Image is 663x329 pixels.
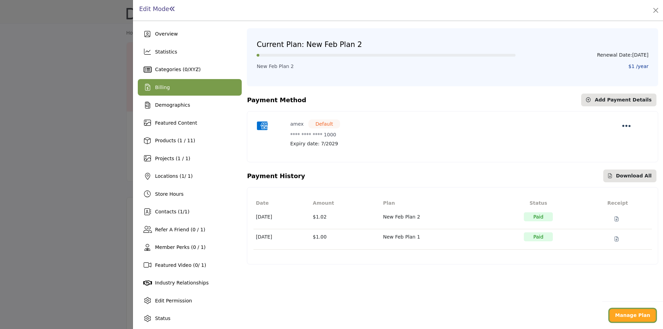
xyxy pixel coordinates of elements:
span: 0 [184,67,188,72]
span: Statistics [155,49,177,55]
span: Store Hours [155,191,183,197]
span: 1 [180,209,183,214]
span: Featured Content [155,120,197,126]
span: Locations ( / 1) [155,173,193,179]
td: $1.00 [310,229,381,250]
button: Close [651,6,661,15]
td: [DATE] [253,209,310,229]
span: Demographics [155,102,190,108]
span: Renewal Date: [597,52,632,58]
span: Add Payment Details [595,97,652,103]
span: Products (1 / 11) [155,138,195,143]
p: Expiry date: 7/2029 [290,140,615,147]
a: Manage Plan [609,309,656,322]
b: Manage Plan [615,312,650,318]
span: Download All [616,173,652,178]
span: 1 [181,173,184,179]
span: Payment Method [247,96,306,104]
div: Payment History [247,171,305,181]
th: Plan [381,197,493,209]
td: $1.02 [310,209,381,229]
p: [DATE] [523,51,648,59]
span: Refer A Friend (0 / 1) [155,227,205,232]
button: Download All [603,170,656,182]
span: 0 [195,262,198,268]
span: Paid [524,212,552,221]
span: Contacts ( / ) [155,209,190,214]
span: Edit Permission [155,298,192,303]
span: Projects (1 / 1) [155,156,190,161]
h4: Current Plan: New Feb Plan 2 [257,40,648,49]
span: Billing [155,85,170,90]
h1: Edit Mode [139,6,175,13]
span: Categories ( / ) [155,67,201,72]
th: Status [493,197,583,209]
td: New Feb Plan 2 [381,209,493,229]
span: Member Perks (0 / 1) [155,244,206,250]
th: Receipt [584,197,652,209]
span: XYZ [189,67,199,72]
div: Progress: 1% [257,54,259,57]
th: Date [253,197,310,209]
span: Status [155,316,171,321]
span: Industry Relationships [155,280,209,286]
h6: amex [290,121,615,127]
a: Payment Options [622,121,631,132]
span: 1 [184,209,188,214]
span: Featured Video ( / 1) [155,262,206,268]
td: [DATE] [253,229,310,250]
td: New Feb Plan 1 [381,229,493,250]
button: Add Payment Details [581,94,656,106]
span: $1 /year [628,64,648,69]
span: Paid [524,232,552,241]
h6: New Feb Plan 2 [257,64,515,69]
span: Overview [155,31,178,37]
span: Default [308,119,340,128]
th: Amount [310,197,381,209]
